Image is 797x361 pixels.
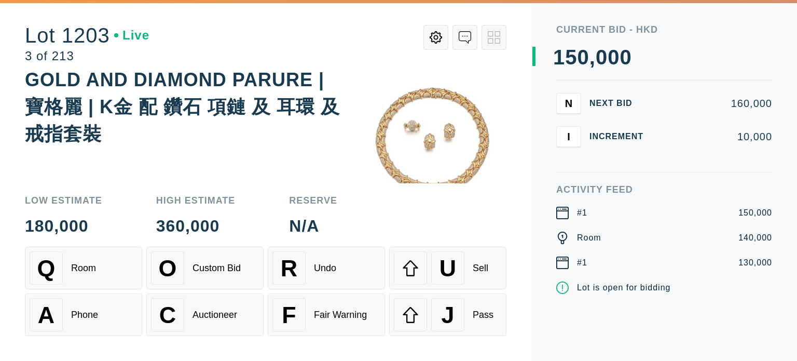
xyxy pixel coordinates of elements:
[556,25,772,34] div: Current Bid - HKD
[660,131,772,142] div: 10,000
[596,47,608,68] div: 0
[25,196,102,205] div: Low Estimate
[441,302,454,328] span: J
[25,69,340,144] div: GOLD AND DIAMOND PARURE | 寶格麗 | K金 配 鑽石 項鏈 及 耳環 及 戒指套裝
[578,47,589,68] div: 0
[38,302,54,328] span: A
[620,47,631,68] div: 0
[660,98,772,109] div: 160,000
[577,232,601,244] div: Room
[71,263,96,274] div: Room
[565,47,577,68] div: 5
[556,93,581,114] button: N
[389,247,506,289] button: USell
[193,310,237,320] div: Auctioneer
[565,97,572,109] span: N
[577,282,670,294] div: Lot is open for bidding
[738,232,772,244] div: 140,000
[473,310,493,320] div: Pass
[589,132,652,141] div: Increment
[37,255,56,282] span: Q
[556,185,772,194] div: Activity Feed
[589,99,652,108] div: Next Bid
[567,130,570,142] span: I
[25,247,142,289] button: QRoom
[268,247,385,289] button: RUndo
[193,263,241,274] div: Custom Bid
[159,255,177,282] span: O
[577,207,587,219] div: #1
[289,196,337,205] div: Reserve
[589,47,596,255] div: ,
[282,302,296,328] span: F
[553,47,565,68] div: 1
[146,293,264,336] button: CAuctioneer
[556,126,581,147] button: I
[156,218,236,234] div: 360,000
[289,218,337,234] div: N/A
[25,218,102,234] div: 180,000
[25,293,142,336] button: APhone
[608,47,620,68] div: 0
[114,29,149,42] div: Live
[281,255,297,282] span: R
[314,263,336,274] div: Undo
[314,310,367,320] div: Fair Warning
[159,302,176,328] span: C
[268,293,385,336] button: FFair Warning
[577,257,587,269] div: #1
[156,196,236,205] div: High Estimate
[738,207,772,219] div: 150,000
[71,310,98,320] div: Phone
[146,247,264,289] button: OCustom Bid
[439,255,456,282] span: U
[25,25,149,46] div: Lot 1203
[25,50,149,62] div: 3 of 213
[738,257,772,269] div: 130,000
[389,293,506,336] button: JPass
[473,263,488,274] div: Sell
